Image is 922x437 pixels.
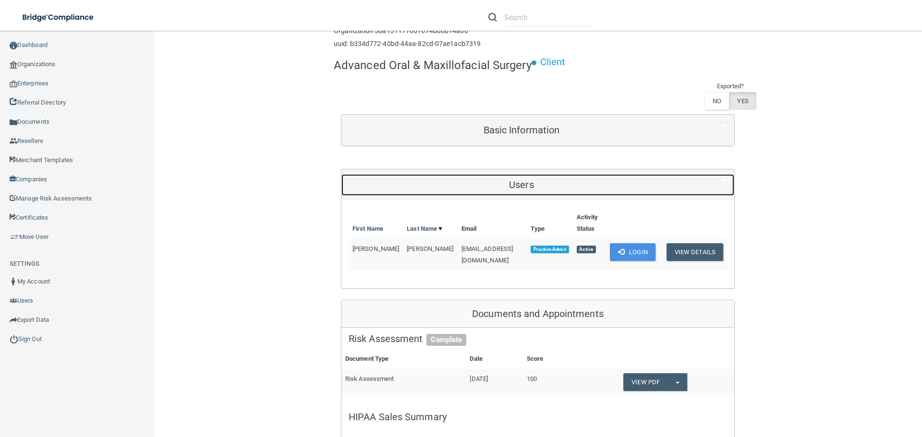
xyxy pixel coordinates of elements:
[729,92,756,110] label: YES
[349,412,727,422] h5: HIPAA Sales Summary
[10,278,17,285] img: ic_user_dark.df1a06c3.png
[334,40,481,47] h6: uuid: b334d772-40bd-44aa-82cd-07ae1acb7319
[10,118,17,126] img: icon-documents.8dae5593.png
[10,297,17,305] img: icon-users.e205127d.png
[523,349,577,369] th: Score
[756,369,910,407] iframe: Drift Widget Chat Controller
[341,369,466,395] td: Risk Assessment
[334,59,532,71] h4: Advanced Oral & Maxillofacial Surgery
[10,61,17,69] img: organization-icon.f8decf85.png
[10,81,17,87] img: enterprise.0d942306.png
[341,300,734,328] div: Documents and Appointments
[10,42,17,49] img: ic_dashboard_dark.d01f4a41.png
[531,246,569,253] span: Practice Admin
[577,246,596,253] span: Active
[352,245,399,252] span: [PERSON_NAME]
[10,137,17,145] img: ic_reseller.de258add.png
[573,208,607,239] th: Activity Status
[349,333,727,344] h5: Risk Assessment
[523,369,577,395] td: 100
[466,349,522,369] th: Date
[488,13,497,22] img: ic-search.3b580494.png
[704,92,729,110] label: NO
[466,369,522,395] td: [DATE]
[461,245,513,264] span: [EMAIL_ADDRESS][DOMAIN_NAME]
[349,119,727,141] a: Basic Information
[10,335,18,343] img: ic_power_dark.7ecde6b1.png
[407,245,453,252] span: [PERSON_NAME]
[349,179,694,190] h5: Users
[426,334,466,346] span: Complete
[527,208,572,239] th: Type
[10,316,17,324] img: icon-export.b9366987.png
[458,208,527,239] th: Email
[10,258,39,270] label: SETTINGS
[704,81,756,92] td: Exported?
[341,349,466,369] th: Document Type
[352,223,383,235] a: First Name
[540,53,566,71] p: Client
[667,243,723,261] button: View Details
[610,243,655,261] button: Login
[349,125,694,135] h5: Basic Information
[407,223,442,235] a: Last Name
[14,8,103,27] img: bridge_compliance_login_screen.278c3ca4.svg
[10,232,19,242] img: briefcase.64adab9b.png
[349,174,727,196] a: Users
[504,9,592,26] input: Search
[623,373,667,391] a: View PDF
